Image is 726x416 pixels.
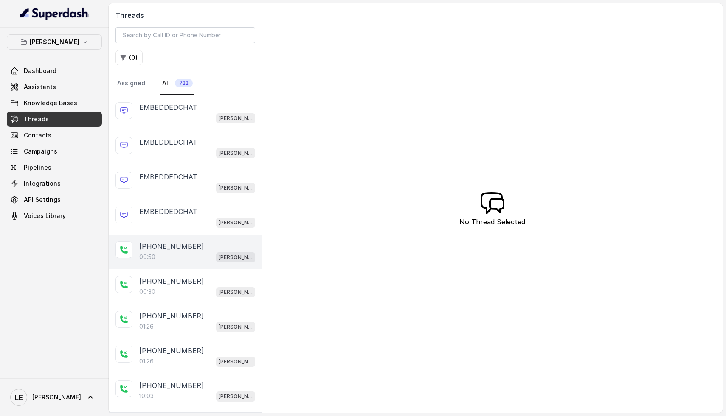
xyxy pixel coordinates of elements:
[32,393,81,402] span: [PERSON_NAME]
[139,276,204,286] p: [PHONE_NUMBER]
[219,184,253,192] p: [PERSON_NAME]
[7,79,102,95] a: Assistants
[24,179,61,188] span: Integrations
[139,172,197,182] p: EMBEDDEDCHAT
[24,212,66,220] span: Voices Library
[7,385,102,409] a: [PERSON_NAME]
[219,323,253,331] p: [PERSON_NAME]
[139,137,197,147] p: EMBEDDEDCHAT
[24,163,51,172] span: Pipelines
[139,253,155,261] p: 00:50
[175,79,193,87] span: 722
[160,72,194,95] a: All722
[115,27,255,43] input: Search by Call ID or Phone Number
[15,393,23,402] text: LE
[24,131,51,140] span: Contacts
[7,95,102,111] a: Knowledge Bases
[219,357,253,366] p: [PERSON_NAME]
[24,99,77,107] span: Knowledge Bases
[219,253,253,262] p: [PERSON_NAME]
[7,176,102,191] a: Integrations
[139,380,204,391] p: [PHONE_NUMBER]
[24,83,56,91] span: Assistants
[139,311,204,321] p: [PHONE_NUMBER]
[219,288,253,296] p: [PERSON_NAME]
[139,207,197,217] p: EMBEDDEDCHAT
[7,208,102,223] a: Voices Library
[115,10,255,20] h2: Threads
[24,147,57,156] span: Campaigns
[139,357,154,366] p: 01:26
[30,37,79,47] p: [PERSON_NAME]
[115,50,143,65] button: (0)
[219,392,253,401] p: [PERSON_NAME]
[139,241,204,251] p: [PHONE_NUMBER]
[7,192,102,207] a: API Settings
[7,128,102,143] a: Contacts
[139,288,155,296] p: 00:30
[7,112,102,127] a: Threads
[24,67,56,75] span: Dashboard
[7,63,102,78] a: Dashboard
[459,217,525,227] p: No Thread Selected
[139,392,154,400] p: 10:03
[115,72,147,95] a: Assigned
[7,144,102,159] a: Campaigns
[7,160,102,175] a: Pipelines
[115,72,255,95] nav: Tabs
[219,114,253,123] p: [PERSON_NAME]
[24,195,61,204] span: API Settings
[139,102,197,112] p: EMBEDDEDCHAT
[219,218,253,227] p: [PERSON_NAME]
[24,115,49,123] span: Threads
[139,346,204,356] p: [PHONE_NUMBER]
[7,34,102,50] button: [PERSON_NAME]
[20,7,89,20] img: light.svg
[139,322,154,331] p: 01:26
[219,149,253,157] p: [PERSON_NAME]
